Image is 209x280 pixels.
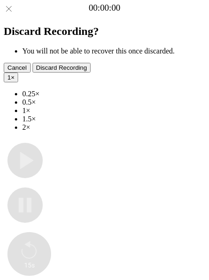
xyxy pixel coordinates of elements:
button: 1× [4,73,18,82]
li: 1× [22,107,205,115]
a: 00:00:00 [89,3,120,13]
li: You will not be able to recover this once discarded. [22,47,205,55]
li: 0.5× [22,98,205,107]
li: 0.25× [22,90,205,98]
h2: Discard Recording? [4,25,205,38]
li: 1.5× [22,115,205,123]
button: Cancel [4,63,31,73]
button: Discard Recording [33,63,91,73]
li: 2× [22,123,205,132]
span: 1 [7,74,11,81]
